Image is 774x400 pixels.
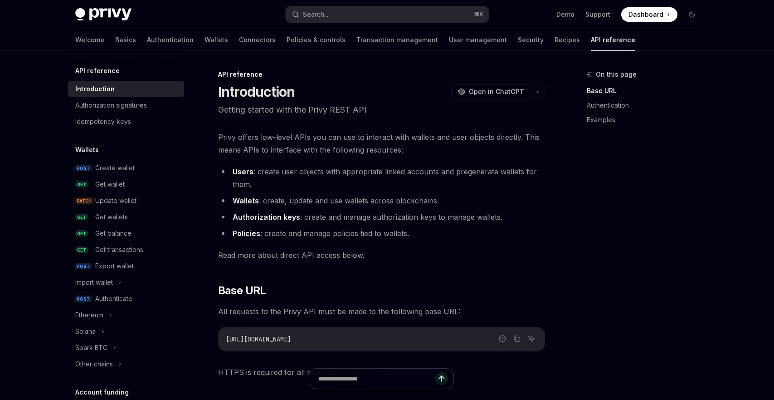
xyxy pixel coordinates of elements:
[75,310,103,321] div: Ethereum
[75,8,131,21] img: dark logo
[587,98,706,113] a: Authentication
[75,214,88,221] span: GET
[469,87,524,96] span: Open in ChatGPT
[75,230,88,237] span: GET
[204,29,228,51] a: Wallets
[75,100,147,111] div: Authorization signatures
[75,116,131,127] div: Idempotency keys
[95,212,128,222] div: Get wallets
[556,10,574,19] a: Demo
[75,263,92,270] span: POST
[68,209,184,225] a: GETGet wallets
[75,387,129,398] h5: Account funding
[75,277,113,288] div: Import wallet
[75,198,93,204] span: PATCH
[218,104,545,116] p: Getting started with the Privy REST API
[75,165,92,172] span: POST
[75,181,88,188] span: GET
[218,84,295,100] h1: Introduction
[628,10,663,19] span: Dashboard
[68,242,184,258] a: GETGet transactions
[68,291,184,307] a: POSTAuthenticate
[286,6,489,23] button: Search...⌘K
[497,333,508,345] button: Report incorrect code
[95,228,131,239] div: Get balance
[75,359,113,370] div: Other chains
[68,114,184,130] a: Idempotency keys
[435,372,448,385] button: Send message
[239,29,276,51] a: Connectors
[685,7,699,22] button: Toggle dark mode
[226,335,291,343] span: [URL][DOMAIN_NAME]
[218,131,545,156] span: Privy offers low-level APIs you can use to interact with wallets and user objects directly. This ...
[95,179,125,190] div: Get wallet
[621,7,677,22] a: Dashboard
[68,193,184,209] a: PATCHUpdate wallet
[218,249,545,262] span: Read more about direct API access below.
[218,211,545,223] li: : create and manage authorization keys to manage wallets.
[591,29,635,51] a: API reference
[356,29,438,51] a: Transaction management
[587,84,706,98] a: Base URL
[233,212,300,222] strong: Authorization keys
[75,342,107,353] div: Spark BTC
[115,29,136,51] a: Basics
[555,29,580,51] a: Recipes
[95,244,143,255] div: Get transactions
[68,81,184,97] a: Introduction
[218,283,266,298] span: Base URL
[233,167,253,176] strong: Users
[233,196,259,205] strong: Wallets
[75,326,96,337] div: Solana
[218,366,545,379] span: HTTPS is required for all requests. HTTP requests will be rejected.
[147,29,194,51] a: Authentication
[511,333,523,345] button: Copy the contents from the code block
[95,195,136,206] div: Update wallet
[95,163,135,173] div: Create wallet
[474,11,483,18] span: ⌘ K
[75,84,115,94] div: Introduction
[218,194,545,207] li: : create, update and use wallets across blockchains.
[75,296,92,302] span: POST
[68,225,184,242] a: GETGet balance
[526,333,537,345] button: Ask AI
[452,84,530,99] button: Open in ChatGPT
[95,261,134,272] div: Export wallet
[68,176,184,193] a: GETGet wallet
[596,69,637,80] span: On this page
[68,258,184,274] a: POSTExport wallet
[585,10,610,19] a: Support
[518,29,544,51] a: Security
[218,165,545,191] li: : create user objects with appropriate linked accounts and pregenerate wallets for them.
[287,29,346,51] a: Policies & controls
[75,29,104,51] a: Welcome
[75,144,99,155] h5: Wallets
[218,227,545,240] li: : create and manage policies tied to wallets.
[303,9,328,20] div: Search...
[587,113,706,127] a: Examples
[233,229,260,238] strong: Policies
[75,65,120,76] h5: API reference
[68,97,184,114] a: Authorization signatures
[68,160,184,176] a: POSTCreate wallet
[75,247,88,253] span: GET
[218,70,545,79] div: API reference
[95,293,132,304] div: Authenticate
[218,305,545,318] span: All requests to the Privy API must be made to the following base URL:
[449,29,507,51] a: User management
